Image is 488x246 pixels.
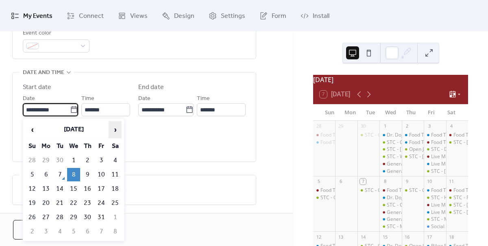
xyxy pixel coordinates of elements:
[95,196,108,210] td: 24
[404,234,410,240] div: 16
[81,139,94,153] th: Th
[320,132,471,139] div: Food Truck - [PERSON_NAME] - Lemont @ [DATE] 1pm - 5pm (CDT)
[26,122,38,138] span: ‹
[338,234,344,240] div: 13
[81,168,94,181] td: 9
[109,168,122,181] td: 11
[81,182,94,196] td: 16
[109,122,121,138] span: ›
[338,179,344,185] div: 6
[313,187,335,194] div: Food Truck - Tacos Los Jarochitos - Lemont @ Sun Oct 5, 2025 1pm - 4pm (CDT)
[402,187,424,194] div: STC - Grunge Theme Night @ Thu Oct 9, 2025 8pm - 11pm (CDT)
[294,3,335,28] a: Install
[424,153,446,160] div: Live Music - Billy Denton - Lemont @ Fri Oct 3, 2025 7pm - 10pm (CDT)
[81,154,94,167] td: 2
[81,225,94,238] td: 6
[53,139,66,153] th: Tu
[95,211,108,224] td: 31
[402,146,424,153] div: Open Jam with Sam Wyatt @ STC @ Thu Oct 2, 2025 7pm - 11pm (CDT)
[138,83,164,92] div: End date
[379,216,401,223] div: General Knowledge Trivia - Roselle @ Wed Oct 8, 2025 7pm - 9pm (CDT)
[23,10,52,22] span: My Events
[67,182,80,196] td: 15
[67,211,80,224] td: 29
[109,154,122,167] td: 4
[379,153,401,160] div: STC - Wild Fries food truck @ Wed Oct 1, 2025 6pm - 9pm (CDT)
[272,10,286,22] span: Form
[404,179,410,185] div: 9
[313,75,468,85] div: [DATE]
[424,194,446,201] div: STC - Happy Lobster @ Fri Oct 10, 2025 5pm - 9pm (CDT)
[313,139,335,146] div: Food Truck - Da Wing Wagon - Roselle @ Sun Sep 28, 2025 3pm - 6pm (CDT)
[426,234,432,240] div: 17
[39,225,52,238] td: 3
[379,223,401,230] div: STC - Music Bingo hosted by Pollyanna's Sean Frazier @ Wed Oct 8, 2025 7pm - 9pm (CDT)
[81,94,94,104] span: Time
[446,194,468,201] div: STC - Four Ds BBQ @ Sat Oct 11, 2025 12pm - 6pm (CDT)
[95,225,108,238] td: 7
[340,104,360,121] div: Mon
[53,196,66,210] td: 21
[379,187,401,194] div: Food Truck - Happy Lobster - Lemont @ Wed Oct 8, 2025 5pm - 9pm (CDT)
[379,139,401,146] div: STC - Charity Bike Ride with Sammy's Bikes @ Weekly from 6pm to 7:30pm on Wednesday from Wed May ...
[138,94,150,104] span: Date
[109,139,122,153] th: Sa
[130,10,148,22] span: Views
[67,196,80,210] td: 22
[109,182,122,196] td: 18
[39,168,52,181] td: 6
[26,211,39,224] td: 26
[313,10,329,22] span: Install
[39,211,52,224] td: 27
[426,179,432,185] div: 10
[446,132,468,139] div: Food Truck - Pizza 750 - Lemont @ Sat Oct 4, 2025 2pm - 6pm (CDT)
[67,139,80,153] th: We
[449,234,455,240] div: 18
[446,209,468,216] div: STC - Matt Keen Band @ Sat Oct 11, 2025 7pm - 10pm (CDT)
[424,132,446,139] div: Food Truck - Da Pizza Co - Roselle @ Fri Oct 3, 2025 5pm - 9pm (CDT)
[381,104,401,121] div: Wed
[320,139,468,146] div: Food Truck - Da Wing Wagon - Roselle @ [DATE] 3pm - 6pm (CDT)
[26,182,39,196] td: 12
[424,187,446,194] div: Food Truck - Uncle Cams Sandwiches - Roselle @ Fri Oct 10, 2025 5pm - 9pm (CDT)
[382,123,388,129] div: 1
[320,104,340,121] div: Sun
[174,10,194,22] span: Design
[81,211,94,224] td: 30
[39,196,52,210] td: 20
[26,168,39,181] td: 5
[67,168,80,181] td: 8
[81,196,94,210] td: 23
[23,94,35,104] span: Date
[379,168,401,175] div: General Knowledge Trivia - Roselle @ Wed Oct 1, 2025 7pm - 9pm (CDT)
[424,223,446,230] div: Social - Magician Pat Flanagan @ Fri Oct 10, 2025 8pm - 10:30pm (CDT)
[424,139,446,146] div: Food Truck - Happy Times - Lemont @ Fri Oct 3, 2025 5pm - 9pm (CDT)
[424,146,446,153] div: STC - Dark Horse Grill @ Fri Oct 3, 2025 5pm - 9pm (CDT)
[23,83,51,92] div: Start date
[421,104,441,121] div: Fri
[320,194,451,201] div: STC - Outdoor Doggie Dining class @ 1pm - 2:30pm (CDT)
[360,104,381,121] div: Tue
[357,132,379,139] div: STC - General Knowledge Trivia @ Tue Sep 30, 2025 7pm - 9pm (CDT)
[402,132,424,139] div: Food Truck - Dr. Dogs - Roselle * donation to LPHS Choir... @ Thu Oct 2, 2025 5pm - 9pm (CDT)
[402,153,424,160] div: STC - Gvs Italian Street Food @ Thu Oct 2, 2025 7pm - 9pm (CDT)
[379,202,401,209] div: STC - Charity Bike Ride with Sammy's Bikes @ Weekly from 6pm to 7:30pm on Wednesday from Wed May ...
[449,123,455,129] div: 4
[360,123,366,129] div: 30
[39,121,108,139] th: [DATE]
[313,132,335,139] div: Food Truck - Pierogi Rig - Lemont @ Sun Sep 28, 2025 1pm - 5pm (CDT)
[424,202,446,209] div: Live Music - Crawfords Daughter- Lemont @ Fri Oct 10, 2025 7pm - 10pm (CDT)
[197,94,210,104] span: Time
[357,187,379,194] div: STC - General Knowledge Trivia @ Tue Oct 7, 2025 7pm - 9pm (CDT)
[313,194,335,201] div: STC - Outdoor Doggie Dining class @ 1pm - 2:30pm (CDT)
[53,182,66,196] td: 14
[203,3,251,28] a: Settings
[39,139,52,153] th: Mo
[23,68,64,78] span: Date and time
[109,196,122,210] td: 25
[424,161,446,168] div: Live Music - Ryan Cooper - Roselle @ Fri Oct 3, 2025 7pm - 10pm (CDT)
[95,182,108,196] td: 17
[221,10,245,22] span: Settings
[112,3,154,28] a: Views
[446,202,468,209] div: STC - Terry Byrne @ Sat Oct 11, 2025 2pm - 5pm (CDT)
